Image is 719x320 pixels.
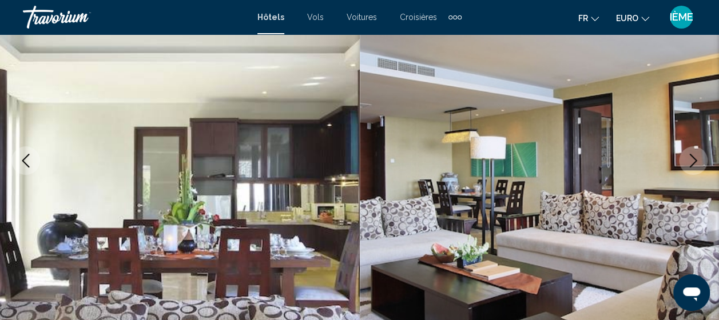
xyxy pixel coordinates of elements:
span: EURO [616,14,638,23]
iframe: Button to launch messaging window [673,274,710,311]
button: Extra navigation items [448,8,462,26]
a: Travorium [23,6,246,29]
a: Voitures [347,13,377,22]
button: Change language [578,10,599,26]
button: Image précédente [11,146,40,175]
a: Croisières [400,13,437,22]
button: User Menu [666,5,696,29]
a: Hôtels [257,13,284,22]
span: Fr [578,14,588,23]
button: Change currency [616,10,649,26]
span: IÈME [670,11,693,23]
button: Image suivante [679,146,708,175]
a: Vols [307,13,324,22]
